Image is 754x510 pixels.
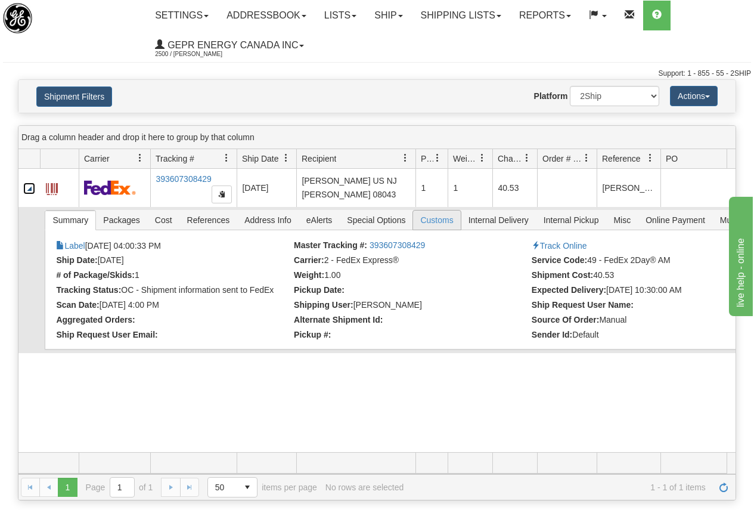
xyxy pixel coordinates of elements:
span: Reference [602,153,641,165]
a: Recipient filter column settings [395,148,415,168]
th: Press ctrl + space to group [492,149,537,169]
span: GEPR Energy Canada Inc [165,40,298,50]
th: Press ctrl + space to group [537,149,597,169]
th: Press ctrl + space to group [448,149,492,169]
strong: Ship Date: [56,255,97,265]
strong: Pickup Date: [294,285,345,295]
button: Shipment Filters [36,86,112,107]
span: items per page [207,477,317,497]
span: Charge [498,153,523,165]
a: Charge filter column settings [517,148,537,168]
strong: Service Code: [532,255,587,265]
button: Copy to clipboard [212,186,232,203]
li: [DATE] 04:00:33 PM [56,240,291,252]
td: [PERSON_NAME] US NJ [PERSON_NAME] 08043 [296,169,415,207]
li: 1 [56,270,291,282]
span: Online Payment [638,211,712,230]
span: 2500 / [PERSON_NAME] [155,48,244,60]
span: Cost [148,211,179,230]
a: Label [46,178,58,197]
span: Order # / Ship Request # [542,153,582,165]
span: Internal Delivery [461,211,536,230]
iframe: chat widget [727,194,753,316]
li: [DATE] 4:00 PM [56,300,291,312]
label: Platform [534,90,568,102]
td: 1 [448,169,492,207]
a: Packages filter column settings [427,148,448,168]
a: Ship [365,1,411,30]
a: Weight filter column settings [472,148,492,168]
strong: Master Tracking #: [294,240,367,250]
span: PO [666,153,678,165]
strong: Alternate Shipment Id: [294,315,383,324]
li: OC - Shipment information sent to FedEx [56,285,291,297]
span: Summary [45,211,95,230]
a: Settings [146,1,218,30]
div: No rows are selected [325,483,404,492]
li: 2 - FedEx Express® [294,255,529,267]
a: Ship Date filter column settings [276,148,296,168]
div: Support: 1 - 855 - 55 - 2SHIP [3,69,751,79]
td: 1 [415,169,448,207]
strong: Carrier: [294,255,324,265]
a: Addressbook [218,1,315,30]
span: Page of 1 [86,477,153,497]
span: 50 [215,481,231,493]
strong: Scan Date: [56,300,99,310]
span: Carrier [84,153,110,165]
button: Actions [670,86,718,106]
span: select [238,478,257,497]
span: Tracking # [156,153,194,165]
a: Reports [510,1,580,30]
strong: Sender Id: [532,330,572,339]
strong: Tracking Status: [56,285,121,295]
th: Press ctrl + space to group [79,149,150,169]
a: Lists [315,1,365,30]
a: Order # / Ship Request # filter column settings [576,148,597,168]
a: Label [56,241,85,251]
td: [PERSON_NAME] [597,169,660,207]
a: 393607308429 [370,240,425,250]
td: [DATE] [237,169,296,207]
span: Recipient [302,153,336,165]
th: Press ctrl + space to group [415,149,448,169]
span: Packages [96,211,147,230]
li: Brian Salas (29971) [294,300,529,312]
a: 393607308429 [156,174,211,184]
span: Weight [453,153,478,165]
a: PO filter column settings [719,148,740,168]
span: Page 1 [58,478,77,497]
a: Track Online [532,241,587,251]
strong: Ship Request User Name: [532,300,634,310]
th: Press ctrl + space to group [150,149,237,169]
a: GEPR Energy Canada Inc 2500 / [PERSON_NAME] [146,30,313,60]
strong: Pickup #: [294,330,331,339]
span: Ship Date [242,153,278,165]
a: Reference filter column settings [640,148,660,168]
img: logo2500.jpg [3,3,32,33]
span: Customs [413,211,460,230]
img: 2 - FedEx Express® [84,180,136,195]
a: Collapse [23,183,35,194]
a: Carrier filter column settings [130,148,150,168]
span: Page sizes drop down [207,477,257,497]
span: Misc [606,211,638,230]
li: 1.00 [294,270,529,282]
th: Press ctrl + space to group [660,149,740,169]
div: grid grouping header [18,126,736,149]
th: Press ctrl + space to group [237,149,296,169]
span: eAlerts [299,211,340,230]
strong: Ship Request User Email: [56,330,157,339]
strong: Shipping User: [294,300,353,310]
strong: Shipment Cost: [532,270,593,280]
span: Packages [421,153,433,165]
strong: Weight: [294,270,324,280]
span: References [180,211,237,230]
th: Press ctrl + space to group [296,149,415,169]
span: Internal Pickup [536,211,606,230]
span: Special Options [340,211,412,230]
strong: # of Package/Skids: [56,270,135,280]
span: 1 - 1 of 1 items [412,483,706,492]
span: Address Info [237,211,299,230]
input: Page 1 [110,478,134,497]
